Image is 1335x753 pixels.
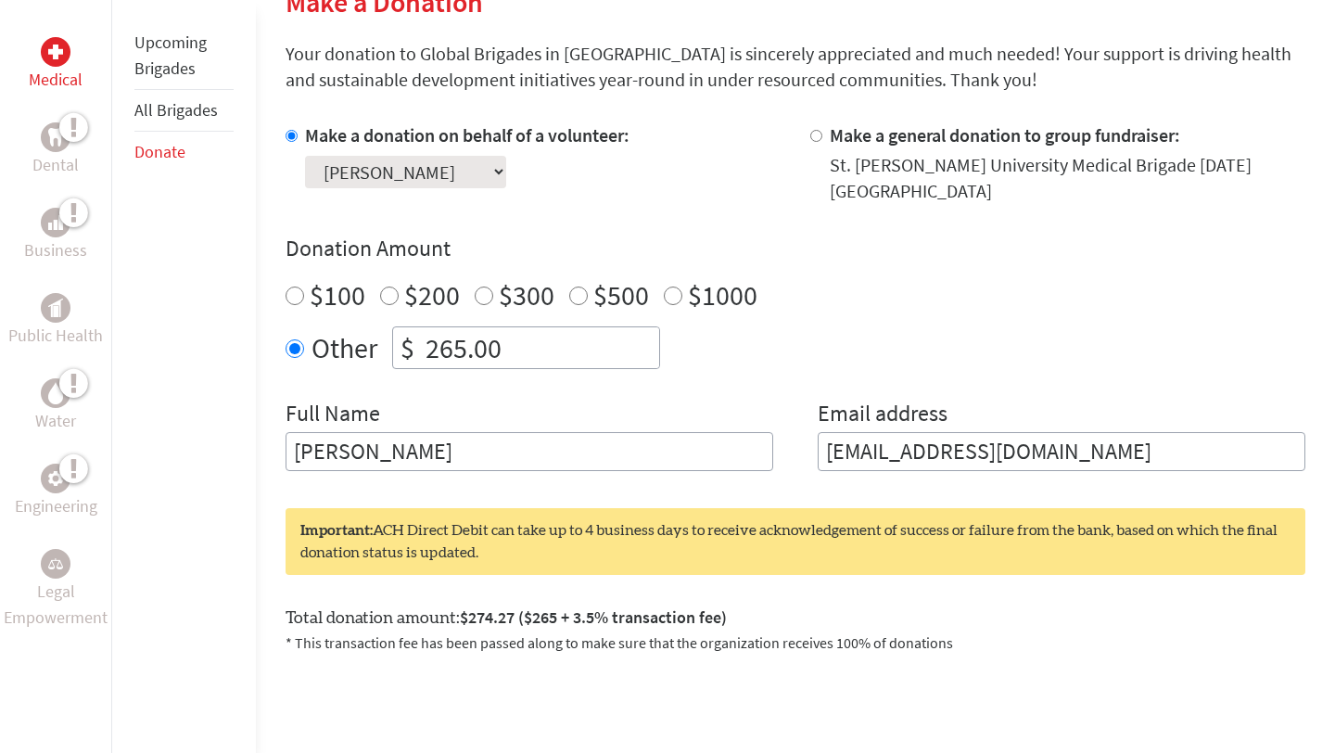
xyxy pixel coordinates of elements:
[48,45,63,59] img: Medical
[41,208,70,237] div: Business
[286,41,1305,93] p: Your donation to Global Brigades in [GEOGRAPHIC_DATA] is sincerely appreciated and much needed! Y...
[41,464,70,493] div: Engineering
[404,277,460,313] label: $200
[393,327,422,368] div: $
[305,123,629,147] label: Make a donation on behalf of a volunteer:
[593,277,649,313] label: $500
[48,128,63,146] img: Dental
[48,382,63,403] img: Water
[134,32,207,79] a: Upcoming Brigades
[300,523,373,538] strong: Important:
[24,208,87,263] a: BusinessBusiness
[286,508,1305,575] div: ACH Direct Debit can take up to 4 business days to receive acknowledgement of success or failure ...
[32,122,79,178] a: DentalDental
[134,90,234,132] li: All Brigades
[4,549,108,631] a: Legal EmpowermentLegal Empowerment
[310,277,365,313] label: $100
[48,471,63,486] img: Engineering
[41,549,70,579] div: Legal Empowerment
[460,606,727,628] span: $274.27 ($265 + 3.5% transaction fee)
[41,293,70,323] div: Public Health
[134,22,234,90] li: Upcoming Brigades
[311,326,377,369] label: Other
[286,632,1305,654] p: * This transaction fee has been passed along to make sure that the organization receives 100% of ...
[41,378,70,408] div: Water
[286,399,380,432] label: Full Name
[41,37,70,67] div: Medical
[830,123,1180,147] label: Make a general donation to group fundraiser:
[818,432,1305,471] input: Your Email
[24,237,87,263] p: Business
[35,408,76,434] p: Water
[286,676,567,748] iframe: reCAPTCHA
[688,277,757,313] label: $1000
[29,37,83,93] a: MedicalMedical
[32,152,79,178] p: Dental
[15,493,97,519] p: Engineering
[422,327,659,368] input: Enter Amount
[48,215,63,230] img: Business
[41,122,70,152] div: Dental
[4,579,108,631] p: Legal Empowerment
[48,299,63,317] img: Public Health
[134,99,218,121] a: All Brigades
[818,399,947,432] label: Email address
[286,605,727,632] label: Total donation amount:
[499,277,554,313] label: $300
[286,432,773,471] input: Enter Full Name
[8,323,103,349] p: Public Health
[48,558,63,569] img: Legal Empowerment
[830,152,1305,204] div: St. [PERSON_NAME] University Medical Brigade [DATE] [GEOGRAPHIC_DATA]
[29,67,83,93] p: Medical
[134,132,234,172] li: Donate
[286,234,1305,263] h4: Donation Amount
[35,378,76,434] a: WaterWater
[15,464,97,519] a: EngineeringEngineering
[134,141,185,162] a: Donate
[8,293,103,349] a: Public HealthPublic Health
